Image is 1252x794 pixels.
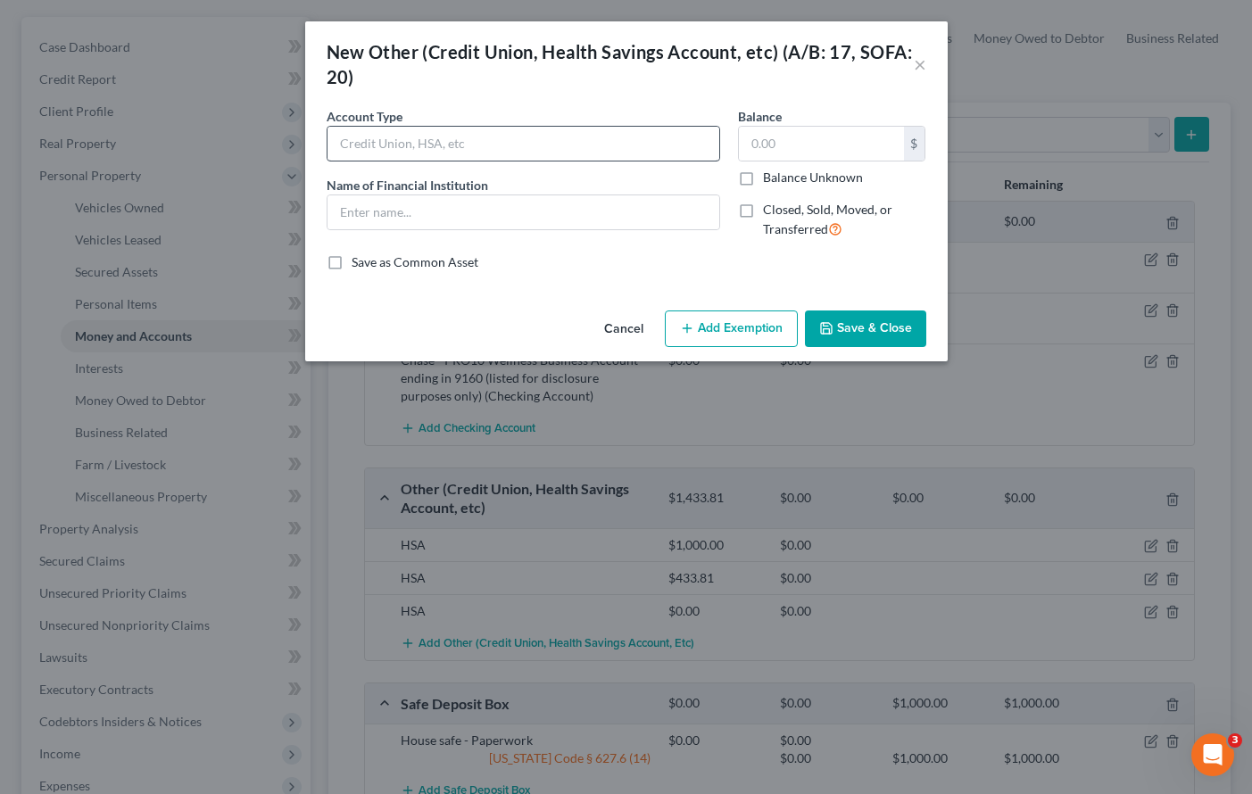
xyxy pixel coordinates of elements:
[1191,733,1234,776] iframe: Intercom live chat
[904,127,925,161] div: $
[328,195,719,229] input: Enter name...
[738,107,782,126] label: Balance
[763,202,892,236] span: Closed, Sold, Moved, or Transferred
[763,169,863,186] label: Balance Unknown
[805,310,926,348] button: Save & Close
[590,312,658,348] button: Cancel
[914,54,926,75] button: ×
[352,253,478,271] label: Save as Common Asset
[327,39,914,89] div: New Other (Credit Union, Health Savings Account, etc) (A/B: 17, SOFA: 20)
[1228,733,1242,748] span: 3
[328,127,719,161] input: Credit Union, HSA, etc
[327,178,488,193] span: Name of Financial Institution
[739,127,904,161] input: 0.00
[327,107,402,126] label: Account Type
[665,310,798,348] button: Add Exemption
